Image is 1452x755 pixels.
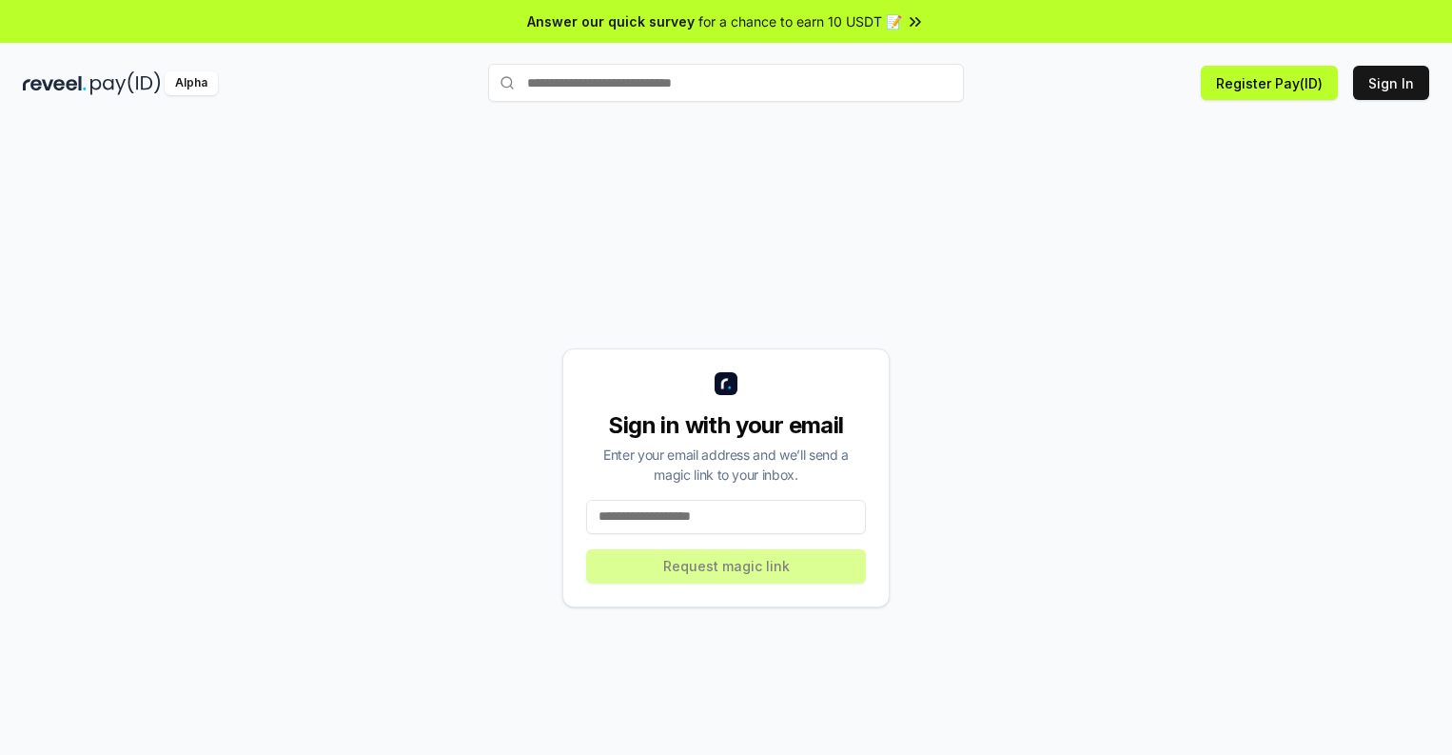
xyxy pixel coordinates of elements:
div: Enter your email address and we’ll send a magic link to your inbox. [586,445,866,485]
img: logo_small [715,372,737,395]
button: Sign In [1353,66,1429,100]
span: for a chance to earn 10 USDT 📝 [698,11,902,31]
div: Sign in with your email [586,410,866,441]
div: Alpha [165,71,218,95]
img: reveel_dark [23,71,87,95]
span: Answer our quick survey [527,11,695,31]
button: Register Pay(ID) [1201,66,1338,100]
img: pay_id [90,71,161,95]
